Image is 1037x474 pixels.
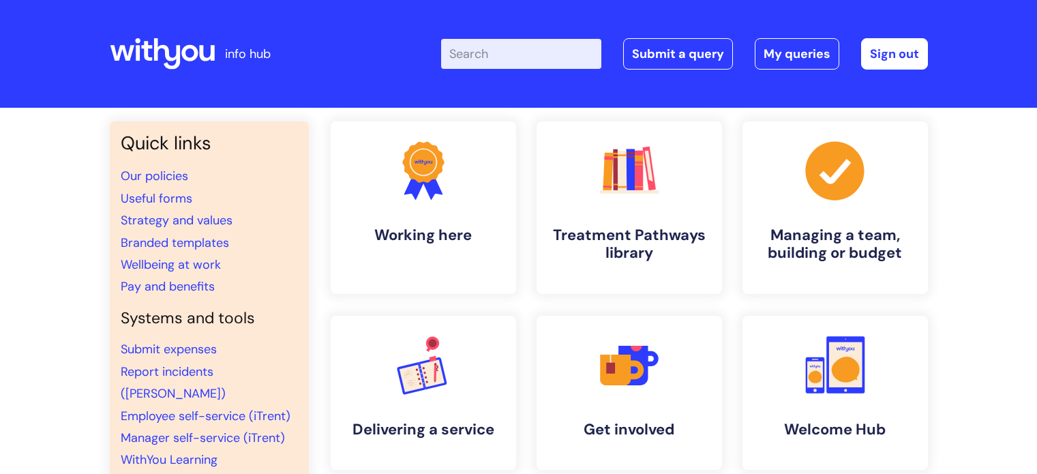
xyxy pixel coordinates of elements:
a: Welcome Hub [742,316,928,470]
a: Delivering a service [331,316,516,470]
a: WithYou Learning [121,451,217,468]
a: Branded templates [121,235,229,251]
p: info hub [225,43,271,65]
a: Sign out [861,38,928,70]
a: Working here [331,121,516,294]
a: Managing a team, building or budget [742,121,928,294]
a: Treatment Pathways library [537,121,722,294]
h4: Get involved [547,421,711,439]
div: | - [441,38,928,70]
h4: Treatment Pathways library [547,226,711,263]
a: Strategy and values [121,212,232,228]
a: Manager self-service (iTrent) [121,430,285,446]
a: Wellbeing at work [121,256,221,273]
a: Pay and benefits [121,278,215,295]
a: Submit a query [623,38,733,70]
input: Search [441,39,601,69]
a: My queries [755,38,839,70]
a: Useful forms [121,190,192,207]
a: Get involved [537,316,722,470]
h4: Delivering a service [342,421,505,439]
h4: Managing a team, building or budget [753,226,917,263]
a: Our policies [121,168,188,184]
a: Employee self-service (iTrent) [121,408,290,424]
a: Report incidents ([PERSON_NAME]) [121,364,226,402]
a: Submit expenses [121,341,217,357]
h3: Quick links [121,132,298,154]
h4: Working here [342,226,505,244]
h4: Welcome Hub [753,421,917,439]
h4: Systems and tools [121,309,298,328]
